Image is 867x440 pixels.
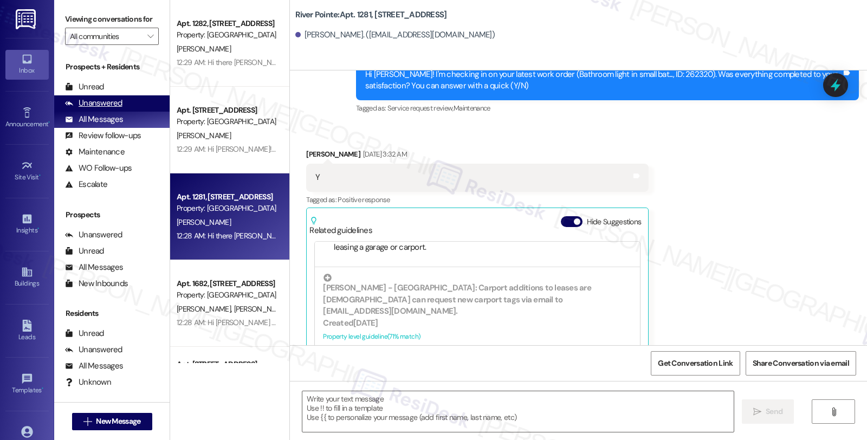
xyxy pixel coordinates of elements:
div: Apt. [STREET_ADDRESS] [177,105,277,116]
div: All Messages [65,360,123,372]
span: [PERSON_NAME] [177,44,231,54]
a: Leads [5,316,49,346]
div: Apt. 1282, [STREET_ADDRESS] [177,18,277,29]
button: Send [742,399,794,424]
div: Unread [65,245,104,257]
div: Related guidelines [309,216,372,236]
div: [DATE] 3:32 AM [360,148,407,160]
span: Share Conversation via email [753,358,849,369]
span: [PERSON_NAME] [177,131,231,140]
div: Created [DATE] [323,318,632,329]
div: Residents [54,308,170,319]
img: ResiDesk Logo [16,9,38,29]
div: Review follow-ups [65,130,141,141]
span: [PERSON_NAME] [177,217,231,227]
span: • [39,172,41,179]
input: All communities [70,28,141,45]
a: Inbox [5,50,49,79]
i:  [753,407,761,416]
div: Prospects + Residents [54,61,170,73]
li: How do I request to lease a garage? [334,253,462,276]
button: Share Conversation via email [746,351,856,376]
div: Escalate [65,179,107,190]
div: Property: [GEOGRAPHIC_DATA] [177,116,277,127]
div: Tagged as: [306,192,649,208]
div: Property: [GEOGRAPHIC_DATA] [177,29,277,41]
div: [PERSON_NAME] [306,148,649,164]
div: Apt. 1682, [STREET_ADDRESS] [177,278,277,289]
a: Site Visit • [5,157,49,186]
label: Hide Suggestions [587,216,642,228]
div: [PERSON_NAME] - [GEOGRAPHIC_DATA]: Carport additions to leases are [DEMOGRAPHIC_DATA] can request... [323,274,632,317]
label: Viewing conversations for [65,11,159,28]
div: Apt. [STREET_ADDRESS] [177,359,277,370]
span: Positive response [338,195,390,204]
div: New Inbounds [65,278,128,289]
div: Apt. 1281, [STREET_ADDRESS] [177,191,277,203]
div: 12:29 AM: Hi there [PERSON_NAME]! I just wanted to check in and ask if you are happy with your ho... [177,57,616,67]
a: Insights • [5,210,49,239]
div: Prospects [54,209,170,221]
div: Property level guideline ( 71 % match) [323,331,632,342]
a: Templates • [5,370,49,399]
i:  [830,407,838,416]
div: WO Follow-ups [65,163,132,174]
div: Property: [GEOGRAPHIC_DATA] [177,203,277,214]
div: Unread [65,81,104,93]
a: Buildings [5,263,49,292]
span: • [48,119,50,126]
i:  [83,417,92,426]
div: Unknown [65,377,111,388]
span: [PERSON_NAME] [234,304,288,314]
div: 12:28 AM: Hi there [PERSON_NAME]! I just wanted to check in and ask if you are happy with your ho... [177,231,616,241]
div: All Messages [65,114,123,125]
div: Unanswered [65,98,122,109]
i:  [147,32,153,41]
div: Tagged as: [356,100,859,116]
div: Unanswered [65,344,122,355]
button: New Message [72,413,152,430]
span: Get Conversation Link [658,358,733,369]
span: Service request review , [387,103,454,113]
div: All Messages [65,262,123,273]
b: River Pointe: Apt. 1281, [STREET_ADDRESS] [295,9,447,21]
span: New Message [96,416,140,427]
span: • [42,385,43,392]
span: [PERSON_NAME] [177,304,234,314]
button: Get Conversation Link [651,351,740,376]
span: Send [766,406,782,417]
div: [PERSON_NAME]. ([EMAIL_ADDRESS][DOMAIN_NAME]) [295,29,495,41]
div: Unread [65,328,104,339]
div: Maintenance [65,146,125,158]
span: Maintenance [454,103,490,113]
div: Hi [PERSON_NAME]! I'm checking in on your latest work order (Bathroom light in small bat..., ID: ... [365,69,842,92]
div: Property: [GEOGRAPHIC_DATA] [177,289,277,301]
span: • [37,225,39,232]
div: Unanswered [65,229,122,241]
div: Y [315,172,320,183]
